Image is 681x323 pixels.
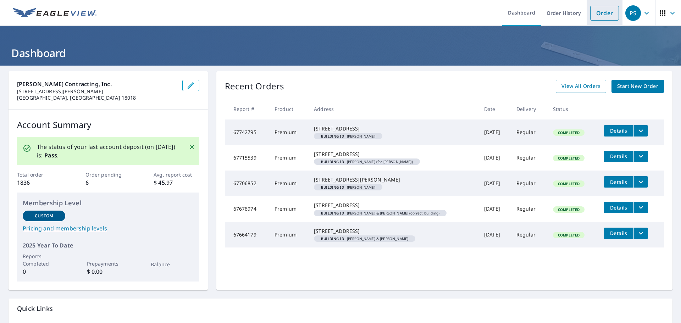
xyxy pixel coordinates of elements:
[154,171,199,178] p: Avg. report cost
[554,156,584,161] span: Completed
[314,125,473,132] div: [STREET_ADDRESS]
[633,176,648,188] button: filesDropdownBtn-67706852
[44,151,57,159] b: Pass
[314,228,473,235] div: [STREET_ADDRESS]
[317,237,413,240] span: [PERSON_NAME] & [PERSON_NAME]
[604,151,633,162] button: detailsBtn-67715539
[511,145,547,171] td: Regular
[554,207,584,212] span: Completed
[85,171,131,178] p: Order pending
[554,233,584,238] span: Completed
[633,125,648,137] button: filesDropdownBtn-67742795
[604,176,633,188] button: detailsBtn-67706852
[317,134,380,138] span: [PERSON_NAME]
[269,222,308,247] td: Premium
[604,125,633,137] button: detailsBtn-67742795
[35,213,53,219] p: Custom
[17,80,177,88] p: [PERSON_NAME] Contracting, Inc.
[633,151,648,162] button: filesDropdownBtn-67715539
[314,176,473,183] div: [STREET_ADDRESS][PERSON_NAME]
[17,178,62,187] p: 1836
[23,224,194,233] a: Pricing and membership levels
[478,145,511,171] td: [DATE]
[608,127,629,134] span: Details
[17,118,199,131] p: Account Summary
[17,95,177,101] p: [GEOGRAPHIC_DATA], [GEOGRAPHIC_DATA] 18018
[23,267,65,276] p: 0
[225,145,269,171] td: 67715539
[225,171,269,196] td: 67706852
[317,160,417,163] span: [PERSON_NAME] (for [PERSON_NAME])
[511,222,547,247] td: Regular
[478,171,511,196] td: [DATE]
[37,143,180,160] p: The status of your last account deposit (on [DATE]) is: .
[321,134,344,138] em: Building ID
[317,185,380,189] span: [PERSON_NAME]
[511,99,547,119] th: Delivery
[604,228,633,239] button: detailsBtn-67664179
[23,198,194,208] p: Membership Level
[187,143,196,152] button: Close
[9,46,672,60] h1: Dashboard
[308,99,478,119] th: Address
[321,185,344,189] em: Building ID
[225,222,269,247] td: 67664179
[478,99,511,119] th: Date
[554,130,584,135] span: Completed
[17,171,62,178] p: Total order
[608,204,629,211] span: Details
[17,88,177,95] p: [STREET_ADDRESS][PERSON_NAME]
[23,252,65,267] p: Reports Completed
[511,171,547,196] td: Regular
[590,6,619,21] a: Order
[23,241,194,250] p: 2025 Year To Date
[633,228,648,239] button: filesDropdownBtn-67664179
[269,119,308,145] td: Premium
[547,99,598,119] th: Status
[154,178,199,187] p: $ 45.97
[617,82,658,91] span: Start New Order
[269,145,308,171] td: Premium
[87,267,129,276] p: $ 0.00
[269,196,308,222] td: Premium
[17,304,664,313] p: Quick Links
[478,196,511,222] td: [DATE]
[321,160,344,163] em: Building ID
[556,80,606,93] a: View All Orders
[314,202,473,209] div: [STREET_ADDRESS]
[87,260,129,267] p: Prepayments
[561,82,600,91] span: View All Orders
[608,179,629,185] span: Details
[604,202,633,213] button: detailsBtn-67678974
[225,80,284,93] p: Recent Orders
[321,211,344,215] em: Building ID
[317,211,444,215] span: [PERSON_NAME] & [PERSON_NAME] (correct building)
[225,119,269,145] td: 67742795
[625,5,641,21] div: PS
[608,230,629,236] span: Details
[225,99,269,119] th: Report #
[85,178,131,187] p: 6
[225,196,269,222] td: 67678974
[608,153,629,160] span: Details
[554,181,584,186] span: Completed
[269,99,308,119] th: Product
[633,202,648,213] button: filesDropdownBtn-67678974
[13,8,96,18] img: EV Logo
[314,151,473,158] div: [STREET_ADDRESS]
[611,80,664,93] a: Start New Order
[151,261,193,268] p: Balance
[511,119,547,145] td: Regular
[321,237,344,240] em: Building ID
[269,171,308,196] td: Premium
[478,222,511,247] td: [DATE]
[478,119,511,145] td: [DATE]
[511,196,547,222] td: Regular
